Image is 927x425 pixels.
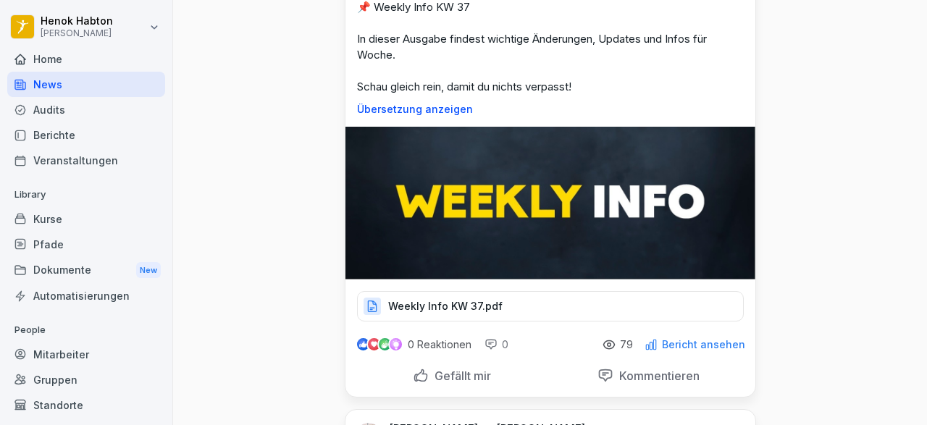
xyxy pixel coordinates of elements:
[136,262,161,279] div: New
[7,392,165,418] a: Standorte
[429,369,491,383] p: Gefällt mir
[7,257,165,284] div: Dokumente
[7,283,165,308] a: Automatisierungen
[7,232,165,257] a: Pfade
[408,339,471,350] p: 0 Reaktionen
[390,338,402,351] img: inspiring
[613,369,700,383] p: Kommentieren
[620,339,633,350] p: 79
[7,367,165,392] a: Gruppen
[7,122,165,148] a: Berichte
[7,97,165,122] a: Audits
[7,342,165,367] a: Mitarbeiter
[7,206,165,232] a: Kurse
[357,303,744,318] a: Weekly Info KW 37.pdf
[357,104,744,115] p: Übersetzung anzeigen
[369,339,379,350] img: love
[485,337,508,352] div: 0
[7,257,165,284] a: DokumenteNew
[7,148,165,173] a: Veranstaltungen
[7,46,165,72] a: Home
[662,339,745,350] p: Bericht ansehen
[7,319,165,342] p: People
[7,183,165,206] p: Library
[7,72,165,97] a: News
[345,127,755,279] img: pnqd11m1ldbuej3d5e71yr9q.png
[41,28,113,38] p: [PERSON_NAME]
[41,15,113,28] p: Henok Habton
[357,339,369,350] img: like
[379,338,391,350] img: celebrate
[388,299,503,314] p: Weekly Info KW 37.pdf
